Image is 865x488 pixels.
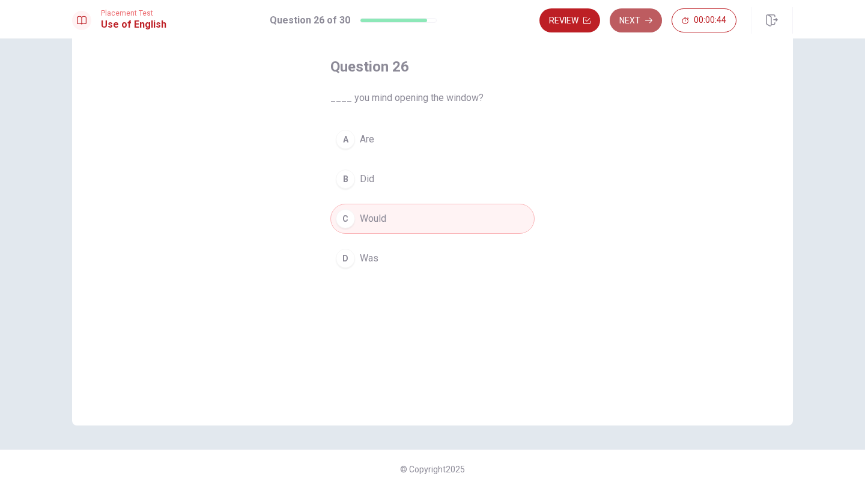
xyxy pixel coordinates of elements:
[610,8,662,32] button: Next
[101,17,166,32] h1: Use of English
[336,249,355,268] div: D
[672,8,736,32] button: 00:00:44
[101,9,166,17] span: Placement Test
[360,172,374,186] span: Did
[330,204,535,234] button: CWould
[360,132,374,147] span: Are
[360,251,378,266] span: Was
[400,465,465,474] span: © Copyright 2025
[539,8,600,32] button: Review
[330,243,535,273] button: DWas
[336,130,355,149] div: A
[330,124,535,154] button: AAre
[694,16,726,25] span: 00:00:44
[330,57,535,76] h4: Question 26
[336,169,355,189] div: B
[330,164,535,194] button: BDid
[360,212,386,226] span: Would
[270,13,350,28] h1: Question 26 of 30
[330,91,535,105] span: ____ you mind opening the window?
[336,209,355,228] div: C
